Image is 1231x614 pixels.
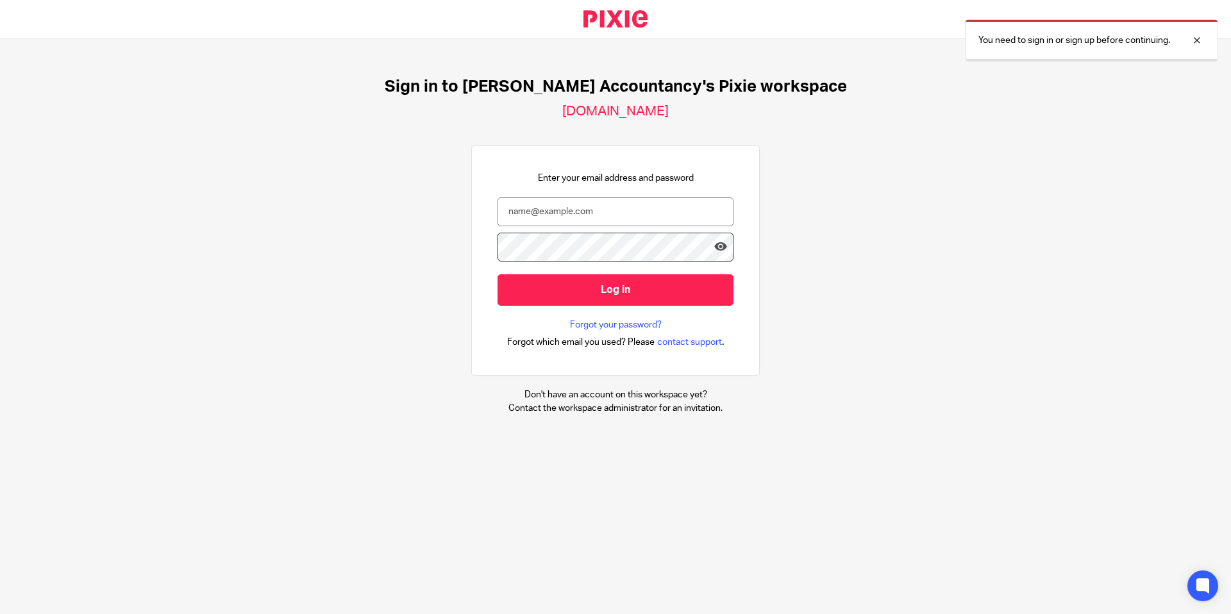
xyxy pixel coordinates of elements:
h2: [DOMAIN_NAME] [562,103,669,120]
p: Enter your email address and password [538,172,694,185]
input: Log in [498,274,733,306]
h1: Sign in to [PERSON_NAME] Accountancy's Pixie workspace [385,77,847,97]
div: . [507,335,724,349]
p: You need to sign in or sign up before continuing. [978,34,1170,47]
p: Don't have an account on this workspace yet? [508,388,723,401]
span: Forgot which email you used? Please [507,336,655,349]
p: Contact the workspace administrator for an invitation. [508,402,723,415]
span: contact support [657,336,722,349]
a: Forgot your password? [570,319,662,331]
input: name@example.com [498,197,733,226]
